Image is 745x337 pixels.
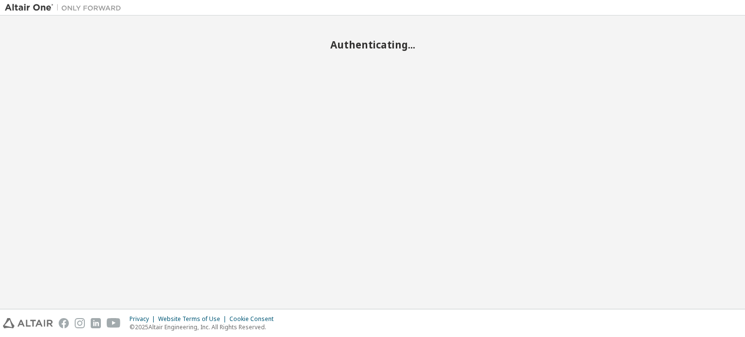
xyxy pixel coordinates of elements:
[59,318,69,328] img: facebook.svg
[107,318,121,328] img: youtube.svg
[158,315,229,323] div: Website Terms of Use
[3,318,53,328] img: altair_logo.svg
[130,323,279,331] p: © 2025 Altair Engineering, Inc. All Rights Reserved.
[91,318,101,328] img: linkedin.svg
[130,315,158,323] div: Privacy
[5,38,740,51] h2: Authenticating...
[229,315,279,323] div: Cookie Consent
[5,3,126,13] img: Altair One
[75,318,85,328] img: instagram.svg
